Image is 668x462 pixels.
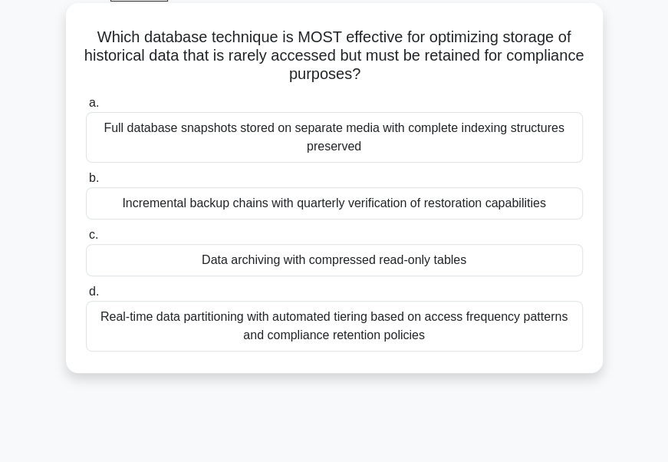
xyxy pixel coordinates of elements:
[89,228,98,241] span: c.
[86,244,583,276] div: Data archiving with compressed read-only tables
[86,112,583,163] div: Full database snapshots stored on separate media with complete indexing structures preserved
[89,285,99,298] span: d.
[84,28,584,84] h5: Which database technique is MOST effective for optimizing storage of historical data that is rare...
[89,96,99,109] span: a.
[89,171,99,184] span: b.
[86,187,583,219] div: Incremental backup chains with quarterly verification of restoration capabilities
[86,301,583,351] div: Real-time data partitioning with automated tiering based on access frequency patterns and complia...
